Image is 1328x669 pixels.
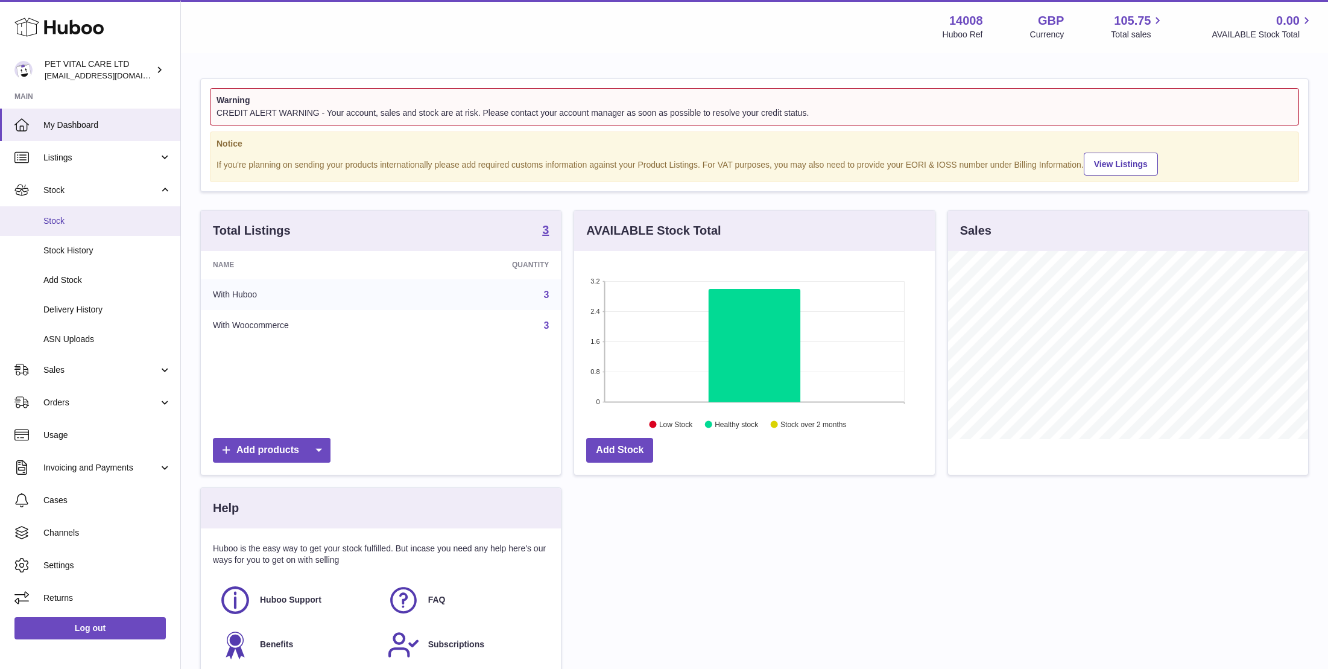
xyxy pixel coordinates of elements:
a: 3 [543,290,549,300]
strong: 3 [542,224,549,236]
a: 3 [543,320,549,331]
h3: Total Listings [213,223,291,239]
div: PET VITAL CARE LTD [45,59,153,81]
h3: AVAILABLE Stock Total [586,223,721,239]
th: Name [201,251,425,279]
text: 0 [596,399,600,406]
h3: Help [213,500,239,516]
div: CREDIT ALERT WARNING - Your account, sales and stock are at risk. Please contact your account man... [217,107,1292,119]
span: [EMAIL_ADDRESS][DOMAIN_NAME] [45,71,177,80]
div: Huboo Ref [943,29,983,40]
a: Log out [14,617,166,639]
text: 1.6 [591,338,600,346]
span: Huboo Support [260,594,321,606]
span: Invoicing and Payments [43,462,159,474]
span: Add Stock [43,274,171,286]
span: FAQ [428,594,446,606]
span: Orders [43,397,159,408]
span: My Dashboard [43,119,171,131]
th: Quantity [425,251,561,279]
text: Healthy stock [715,420,759,429]
text: Low Stock [659,420,693,429]
a: Add Stock [586,438,653,463]
span: Channels [43,527,171,539]
strong: GBP [1038,13,1064,29]
span: Returns [43,592,171,604]
strong: 14008 [949,13,983,29]
span: Stock [43,215,171,227]
a: FAQ [387,584,543,617]
span: Subscriptions [428,639,484,650]
a: 0.00 AVAILABLE Stock Total [1212,13,1314,40]
td: With Woocommerce [201,310,425,341]
span: ASN Uploads [43,334,171,345]
div: If you're planning on sending your products internationally please add required customs informati... [217,151,1292,176]
a: Benefits [219,629,375,661]
span: Cases [43,495,171,506]
span: Sales [43,364,159,376]
span: AVAILABLE Stock Total [1212,29,1314,40]
a: Huboo Support [219,584,375,617]
span: Total sales [1111,29,1165,40]
span: Settings [43,560,171,571]
p: Huboo is the easy way to get your stock fulfilled. But incase you need any help here's our ways f... [213,543,549,566]
text: 3.2 [591,278,600,285]
a: Add products [213,438,330,463]
span: Listings [43,152,159,163]
a: 3 [542,224,549,238]
text: 2.4 [591,308,600,315]
span: Delivery History [43,304,171,315]
text: 0.8 [591,369,600,376]
text: Stock over 2 months [780,420,846,429]
span: Stock [43,185,159,196]
a: Subscriptions [387,629,543,661]
strong: Warning [217,95,1292,106]
h3: Sales [960,223,991,239]
span: Usage [43,430,171,441]
span: Stock History [43,245,171,256]
a: View Listings [1084,153,1158,176]
td: With Huboo [201,279,425,311]
span: Benefits [260,639,293,650]
a: 105.75 Total sales [1111,13,1165,40]
span: 105.75 [1114,13,1151,29]
span: 0.00 [1276,13,1300,29]
strong: Notice [217,138,1292,150]
img: petvitalcare@gmail.com [14,61,33,79]
div: Currency [1030,29,1064,40]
